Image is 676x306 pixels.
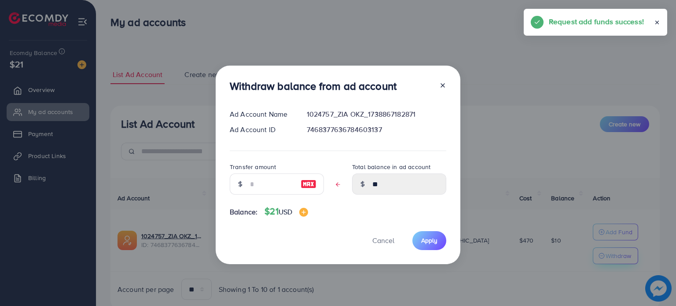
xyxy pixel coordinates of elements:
div: 7468377636784603137 [300,125,453,135]
div: Ad Account Name [223,109,300,119]
span: Balance: [230,207,257,217]
button: Apply [412,231,446,250]
h4: $21 [265,206,308,217]
img: image [301,179,316,189]
div: 1024757_ZIA OKZ_1738867182871 [300,109,453,119]
label: Total balance in ad account [352,162,430,171]
span: USD [279,207,292,217]
span: Cancel [372,236,394,245]
button: Cancel [361,231,405,250]
span: Apply [421,236,437,245]
div: Ad Account ID [223,125,300,135]
img: image [299,208,308,217]
h5: Request add funds success! [549,16,644,27]
label: Transfer amount [230,162,276,171]
h3: Withdraw balance from ad account [230,80,397,92]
